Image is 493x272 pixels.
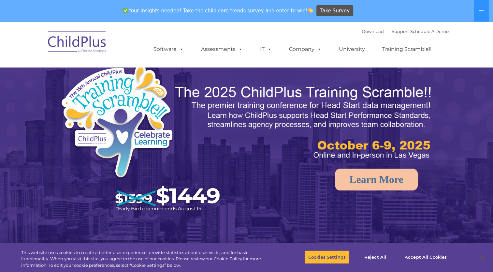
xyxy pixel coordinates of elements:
[91,70,118,75] span: Phone number
[254,43,278,56] a: IT
[91,43,110,48] span: Last name
[335,169,418,190] a: Learn More
[376,43,438,56] a: Training Scramble!!
[475,250,490,264] button: Close
[320,5,350,17] span: Take Survey
[283,43,328,56] a: Company
[147,43,190,56] a: Software
[362,29,449,34] font: |
[123,8,128,13] img: ✅
[45,27,110,59] img: ChildPlus by Procare Solutions
[316,5,353,17] a: Take Survey
[21,249,271,269] div: This website uses cookies to create a better user experience, provide statistics about user visit...
[355,250,396,264] button: Reject All
[332,43,371,56] a: University
[305,250,349,264] button: Cookies Settings
[392,29,409,34] a: Support
[410,29,449,34] a: Schedule A Demo
[362,29,384,34] a: Download
[121,4,316,17] span: Your insights needed! Take the child care trends survey and enter to win!
[401,250,450,264] button: Accept All Cookies
[195,43,249,56] a: Assessments
[308,8,313,13] img: 👏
